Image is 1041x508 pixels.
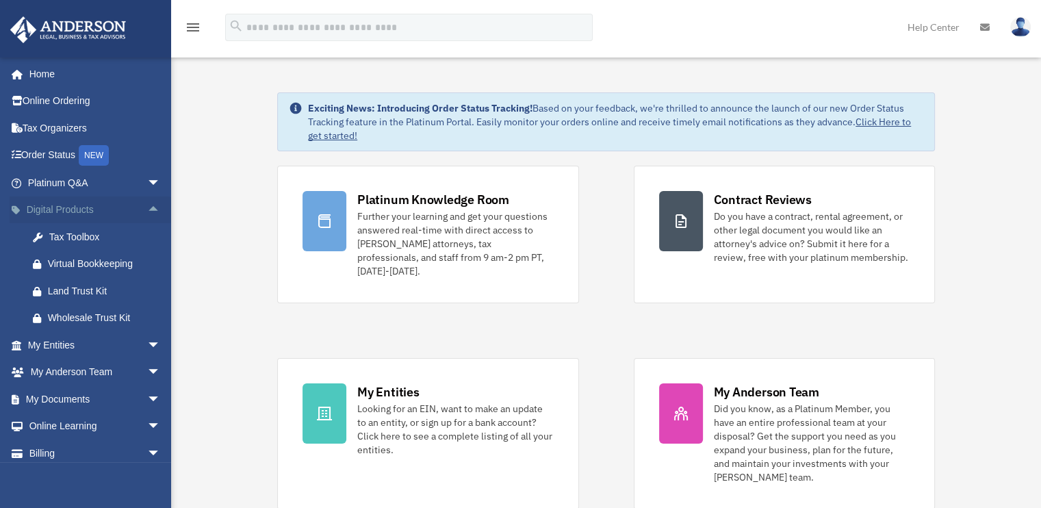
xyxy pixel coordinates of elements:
a: Land Trust Kit [19,277,181,305]
div: Based on your feedback, we're thrilled to announce the launch of our new Order Status Tracking fe... [308,101,923,142]
div: Did you know, as a Platinum Member, you have an entire professional team at your disposal? Get th... [714,402,910,484]
span: arrow_drop_down [147,169,175,197]
span: arrow_drop_down [147,331,175,359]
a: Platinum Q&Aarrow_drop_down [10,169,181,196]
img: Anderson Advisors Platinum Portal [6,16,130,43]
div: My Anderson Team [714,383,819,401]
div: Wholesale Trust Kit [48,309,164,327]
img: User Pic [1010,17,1031,37]
a: Tax Organizers [10,114,181,142]
a: Billingarrow_drop_down [10,440,181,467]
div: Virtual Bookkeeping [48,255,164,272]
div: Do you have a contract, rental agreement, or other legal document you would like an attorney's ad... [714,209,910,264]
strong: Exciting News: Introducing Order Status Tracking! [308,102,532,114]
a: My Entitiesarrow_drop_down [10,331,181,359]
div: NEW [79,145,109,166]
div: Looking for an EIN, want to make an update to an entity, or sign up for a bank account? Click her... [357,402,553,457]
a: Order StatusNEW [10,142,181,170]
span: arrow_drop_up [147,196,175,225]
a: Home [10,60,175,88]
a: Wholesale Trust Kit [19,305,181,332]
div: Further your learning and get your questions answered real-time with direct access to [PERSON_NAM... [357,209,553,278]
i: menu [185,19,201,36]
span: arrow_drop_down [147,413,175,441]
a: menu [185,24,201,36]
div: Tax Toolbox [48,229,164,246]
span: arrow_drop_down [147,385,175,414]
a: Platinum Knowledge Room Further your learning and get your questions answered real-time with dire... [277,166,578,303]
a: Virtual Bookkeeping [19,251,181,278]
a: Digital Productsarrow_drop_up [10,196,181,224]
div: Contract Reviews [714,191,812,208]
a: Tax Toolbox [19,223,181,251]
span: arrow_drop_down [147,440,175,468]
a: My Anderson Teamarrow_drop_down [10,359,181,386]
span: arrow_drop_down [147,359,175,387]
a: Click Here to get started! [308,116,911,142]
a: Online Learningarrow_drop_down [10,413,181,440]
div: Platinum Knowledge Room [357,191,509,208]
a: Online Ordering [10,88,181,115]
div: My Entities [357,383,419,401]
i: search [229,18,244,34]
div: Land Trust Kit [48,283,164,300]
a: My Documentsarrow_drop_down [10,385,181,413]
a: Contract Reviews Do you have a contract, rental agreement, or other legal document you would like... [634,166,935,303]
